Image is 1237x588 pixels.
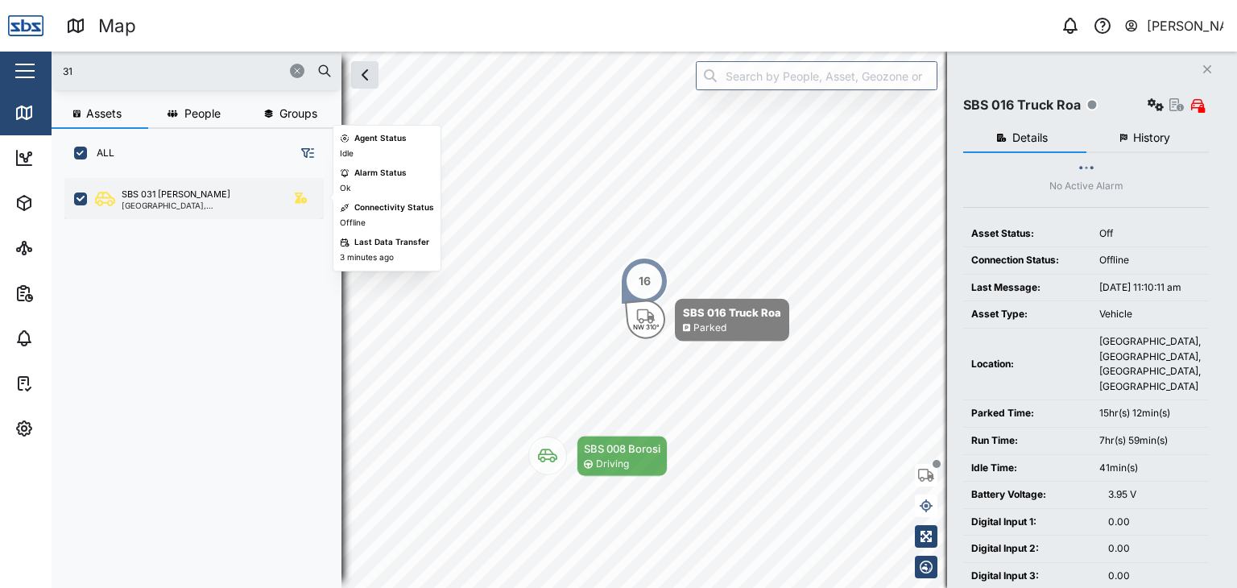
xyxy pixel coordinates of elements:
input: Search by People, Asset, Geozone or Place [696,61,937,90]
div: Asset Type: [971,307,1083,322]
div: Map marker [620,257,668,305]
div: Map marker [528,436,668,477]
div: 16 [639,272,651,290]
div: Sites [42,239,81,257]
div: Parked [693,321,726,336]
button: [PERSON_NAME] [1123,14,1224,37]
div: Agent Status [354,132,407,145]
div: Map [42,104,78,122]
div: [DATE] 11:10:11 am [1099,280,1201,296]
div: 0.00 [1108,541,1201,557]
div: 3 minutes ago [340,251,394,264]
div: Digital Input 1: [971,515,1092,530]
div: Vehicle [1099,307,1201,322]
div: Offline [1099,253,1201,268]
div: SBS 016 Truck Roa [963,95,1081,115]
div: 15hr(s) 12min(s) [1099,406,1201,421]
div: Asset Status: [971,226,1083,242]
div: 3.95 V [1108,487,1201,503]
canvas: Map [52,52,1237,588]
div: 0.00 [1108,569,1201,584]
div: grid [64,172,341,575]
div: Run Time: [971,433,1083,449]
div: Digital Input 2: [971,541,1092,557]
div: SBS 016 Truck Roa [683,304,781,321]
span: Groups [279,108,317,119]
div: Dashboard [42,149,114,167]
div: No Active Alarm [1049,179,1123,194]
div: Location: [971,357,1083,372]
div: 41min(s) [1099,461,1201,476]
div: Off [1099,226,1201,242]
div: Idle Time: [971,461,1083,476]
div: Reports [42,284,97,302]
div: Alarm Status [354,167,407,180]
div: NW 310° [633,324,660,330]
div: Battery Voltage: [971,487,1092,503]
div: 7hr(s) 59min(s) [1099,433,1201,449]
label: ALL [87,147,114,159]
span: People [184,108,221,119]
span: History [1133,132,1170,143]
div: [PERSON_NAME] [1147,16,1224,36]
div: Settings [42,420,99,437]
span: Assets [86,108,122,119]
div: Map marker [627,299,789,342]
div: SBS 008 Borosi [584,441,660,457]
div: Map [98,12,136,40]
div: Alarms [42,329,92,347]
div: [GEOGRAPHIC_DATA], [GEOGRAPHIC_DATA], [GEOGRAPHIC_DATA], [GEOGRAPHIC_DATA] [1099,334,1201,394]
input: Search assets or drivers [61,59,332,83]
div: Last Message: [971,280,1083,296]
div: [GEOGRAPHIC_DATA], [GEOGRAPHIC_DATA] [122,201,275,209]
div: Parked Time: [971,406,1083,421]
div: Connectivity Status [354,201,434,214]
div: Idle [340,147,354,160]
div: SBS 031 [PERSON_NAME] [122,188,230,201]
img: Main Logo [8,8,43,43]
div: Digital Input 3: [971,569,1092,584]
div: Ok [340,182,350,195]
div: Tasks [42,375,86,392]
div: 0.00 [1108,515,1201,530]
div: Offline [340,217,366,230]
span: Details [1012,132,1048,143]
div: Driving [596,457,629,472]
div: Connection Status: [971,253,1083,268]
div: Last Data Transfer [354,236,429,249]
div: Assets [42,194,92,212]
